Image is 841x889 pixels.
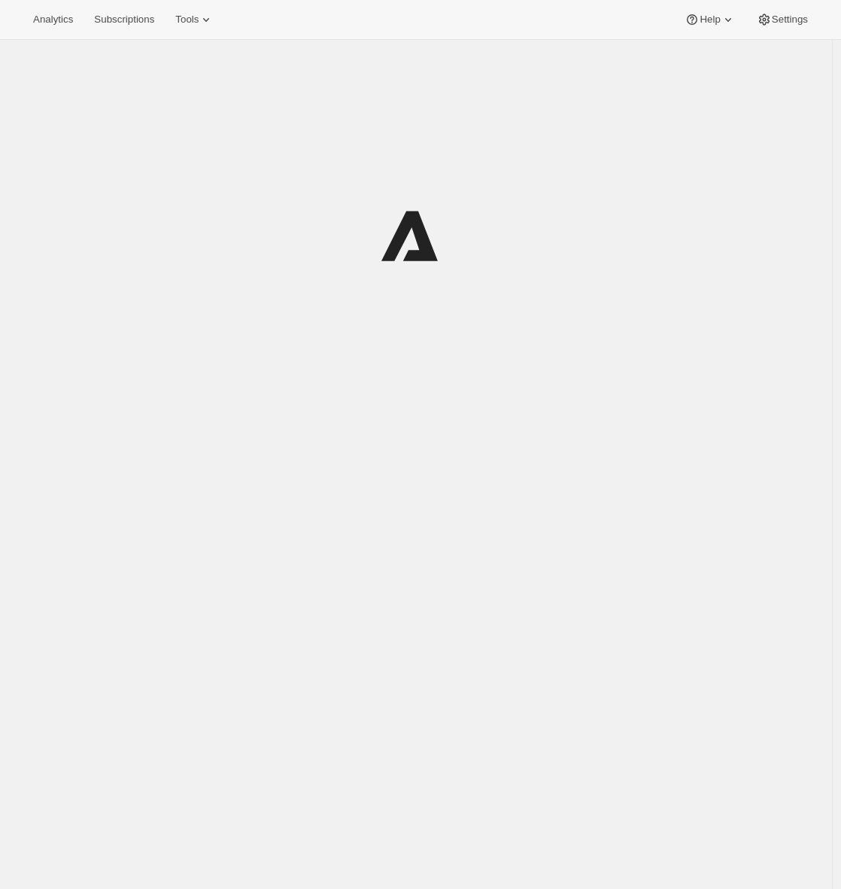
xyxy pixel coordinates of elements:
[175,14,199,26] span: Tools
[772,14,808,26] span: Settings
[85,9,163,30] button: Subscriptions
[748,9,817,30] button: Settings
[94,14,154,26] span: Subscriptions
[700,14,720,26] span: Help
[166,9,223,30] button: Tools
[676,9,744,30] button: Help
[33,14,73,26] span: Analytics
[24,9,82,30] button: Analytics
